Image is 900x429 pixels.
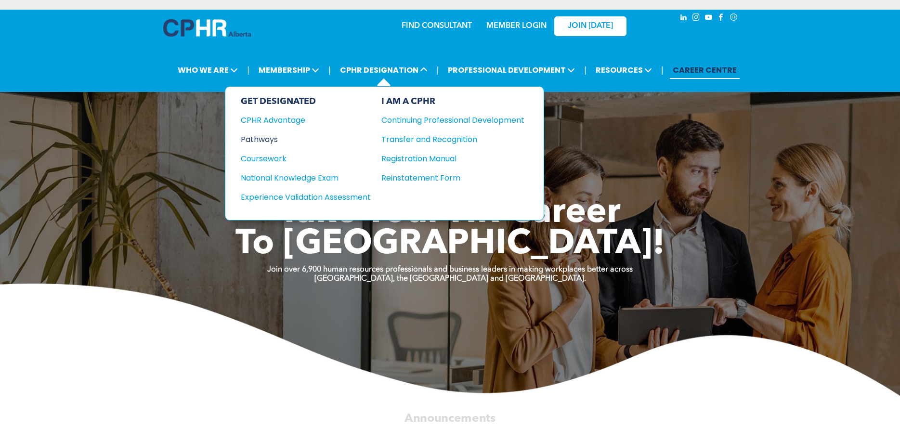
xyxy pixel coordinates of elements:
[241,153,358,165] div: Coursework
[584,60,587,80] li: |
[267,266,633,273] strong: Join over 6,900 human resources professionals and business leaders in making workplaces better ac...
[486,22,547,30] a: MEMBER LOGIN
[241,153,371,165] a: Coursework
[256,61,322,79] span: MEMBERSHIP
[661,60,664,80] li: |
[402,22,472,30] a: FIND CONSULTANT
[337,61,430,79] span: CPHR DESIGNATION
[381,133,524,145] a: Transfer and Recognition
[241,172,371,184] a: National Knowledge Exam
[716,12,727,25] a: facebook
[175,61,241,79] span: WHO WE ARE
[163,19,251,37] img: A blue and white logo for cp alberta
[241,133,358,145] div: Pathways
[241,191,358,203] div: Experience Validation Assessment
[241,172,358,184] div: National Knowledge Exam
[704,12,714,25] a: youtube
[241,114,371,126] a: CPHR Advantage
[678,12,689,25] a: linkedin
[381,153,524,165] a: Registration Manual
[381,114,524,126] a: Continuing Professional Development
[554,16,626,36] a: JOIN [DATE]
[729,12,739,25] a: Social network
[670,61,740,79] a: CAREER CENTRE
[593,61,655,79] span: RESOURCES
[568,22,613,31] span: JOIN [DATE]
[691,12,702,25] a: instagram
[241,191,371,203] a: Experience Validation Assessment
[241,133,371,145] a: Pathways
[381,96,524,107] div: I AM A CPHR
[328,60,331,80] li: |
[381,172,524,184] a: Reinstatement Form
[235,227,665,262] span: To [GEOGRAPHIC_DATA]!
[437,60,439,80] li: |
[241,114,358,126] div: CPHR Advantage
[445,61,578,79] span: PROFESSIONAL DEVELOPMENT
[381,114,510,126] div: Continuing Professional Development
[381,153,510,165] div: Registration Manual
[314,275,586,283] strong: [GEOGRAPHIC_DATA], the [GEOGRAPHIC_DATA] and [GEOGRAPHIC_DATA].
[381,172,510,184] div: Reinstatement Form
[404,413,496,424] span: Announcements
[247,60,249,80] li: |
[241,96,371,107] div: GET DESIGNATED
[381,133,510,145] div: Transfer and Recognition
